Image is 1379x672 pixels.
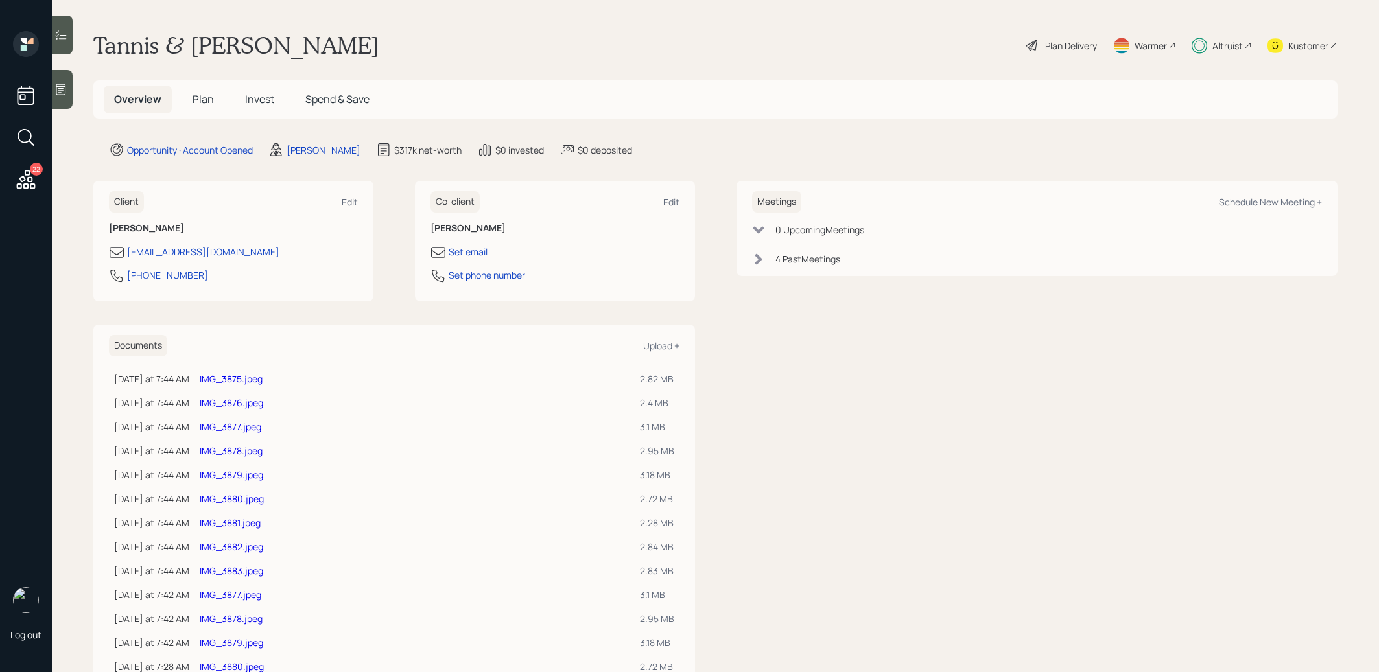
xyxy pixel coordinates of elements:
[200,492,264,505] a: IMG_3880.jpeg
[640,468,674,481] div: 3.18 MB
[114,492,189,505] div: [DATE] at 7:44 AM
[1212,39,1243,52] div: Altruist
[200,373,263,385] a: IMG_3875.jpeg
[114,372,189,386] div: [DATE] at 7:44 AM
[109,223,358,234] h6: [PERSON_NAME]
[640,444,674,458] div: 2.95 MB
[640,612,674,625] div: 2.95 MB
[640,516,674,529] div: 2.28 MB
[640,540,674,553] div: 2.84 MB
[752,191,801,213] h6: Meetings
[127,268,208,282] div: [PHONE_NUMBER]
[640,396,674,410] div: 2.4 MB
[114,564,189,577] div: [DATE] at 7:44 AM
[200,469,263,481] a: IMG_3879.jpeg
[449,268,525,282] div: Set phone number
[200,397,263,409] a: IMG_3876.jpeg
[114,516,189,529] div: [DATE] at 7:44 AM
[640,564,674,577] div: 2.83 MB
[640,588,674,601] div: 3.1 MB
[127,245,279,259] div: [EMAIL_ADDRESS][DOMAIN_NAME]
[640,420,674,434] div: 3.1 MB
[200,540,263,553] a: IMG_3882.jpeg
[114,468,189,481] div: [DATE] at 7:44 AM
[200,636,263,649] a: IMG_3879.jpeg
[305,92,370,106] span: Spend & Save
[578,143,632,157] div: $0 deposited
[663,196,679,208] div: Edit
[200,612,263,625] a: IMG_3878.jpeg
[114,92,161,106] span: Overview
[1135,39,1167,52] div: Warmer
[287,143,360,157] div: [PERSON_NAME]
[449,245,488,259] div: Set email
[10,629,41,641] div: Log out
[127,143,253,157] div: Opportunity · Account Opened
[114,420,189,434] div: [DATE] at 7:44 AM
[640,492,674,505] div: 2.72 MB
[114,396,189,410] div: [DATE] at 7:44 AM
[775,223,864,237] div: 0 Upcoming Meeting s
[200,421,261,433] a: IMG_3877.jpeg
[245,92,274,106] span: Invest
[640,372,674,386] div: 2.82 MB
[775,252,840,266] div: 4 Past Meeting s
[643,340,679,352] div: Upload +
[13,587,39,613] img: treva-nostdahl-headshot.png
[342,196,358,208] div: Edit
[109,191,144,213] h6: Client
[1219,196,1322,208] div: Schedule New Meeting +
[200,516,261,529] a: IMG_3881.jpeg
[114,444,189,458] div: [DATE] at 7:44 AM
[114,612,189,625] div: [DATE] at 7:42 AM
[495,143,544,157] div: $0 invested
[430,191,480,213] h6: Co-client
[200,588,261,601] a: IMG_3877.jpeg
[114,636,189,649] div: [DATE] at 7:42 AM
[193,92,214,106] span: Plan
[394,143,462,157] div: $317k net-worth
[640,636,674,649] div: 3.18 MB
[200,445,263,457] a: IMG_3878.jpeg
[93,31,379,60] h1: Tannis & [PERSON_NAME]
[114,540,189,553] div: [DATE] at 7:44 AM
[200,564,263,577] a: IMG_3883.jpeg
[109,335,167,356] h6: Documents
[30,163,43,176] div: 22
[430,223,679,234] h6: [PERSON_NAME]
[114,588,189,601] div: [DATE] at 7:42 AM
[1288,39,1328,52] div: Kustomer
[1045,39,1097,52] div: Plan Delivery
